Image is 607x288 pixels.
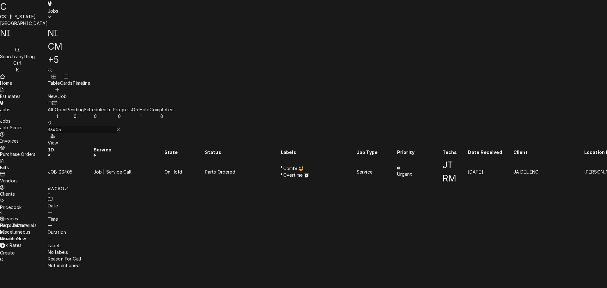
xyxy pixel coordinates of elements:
[513,149,584,156] div: Client
[48,86,67,100] button: New Job
[48,113,66,119] div: 1
[281,149,356,156] div: Labels
[107,113,132,119] div: 0
[94,169,164,175] div: Job | Service Call
[281,165,356,172] div: ¹ Combi 🔱
[443,149,467,156] div: Techs
[164,169,204,175] div: On Hold
[150,106,173,113] div: Completed
[48,133,58,146] button: View
[117,126,120,133] button: Erase input
[132,106,150,113] div: On Hold
[48,80,60,86] div: Table
[48,94,67,99] span: New Job
[443,172,467,185] div: RM
[397,149,442,156] div: Priority
[84,113,107,119] div: 0
[48,126,117,133] input: Keyword search
[48,140,58,145] span: View
[16,67,19,72] span: K
[48,8,58,14] span: Jobs
[357,149,396,156] div: Job Type
[468,169,513,175] div: [DATE]
[94,146,164,158] div: Service
[48,106,66,113] div: All Open
[84,106,107,113] div: Scheduled
[132,113,150,119] div: 1
[443,158,467,172] div: JT
[468,149,513,156] div: Date Received
[150,113,173,119] div: 0
[66,113,84,119] div: 0
[48,249,68,255] span: No labels
[48,66,52,73] button: Open search
[357,169,396,175] div: Service
[72,80,90,86] div: Timeline
[48,169,93,175] div: JOB-33405
[60,80,73,86] div: Cards
[205,149,280,156] div: Status
[107,106,132,113] div: In Progress
[281,172,356,178] div: ¹ Overtime ⏰
[205,169,280,175] div: Parts Ordered
[13,60,21,66] span: Ctrl
[66,106,84,113] div: Pending
[48,146,93,158] div: ID
[164,149,204,156] div: State
[513,169,584,175] div: JA DEL INC
[397,171,412,177] span: Urgent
